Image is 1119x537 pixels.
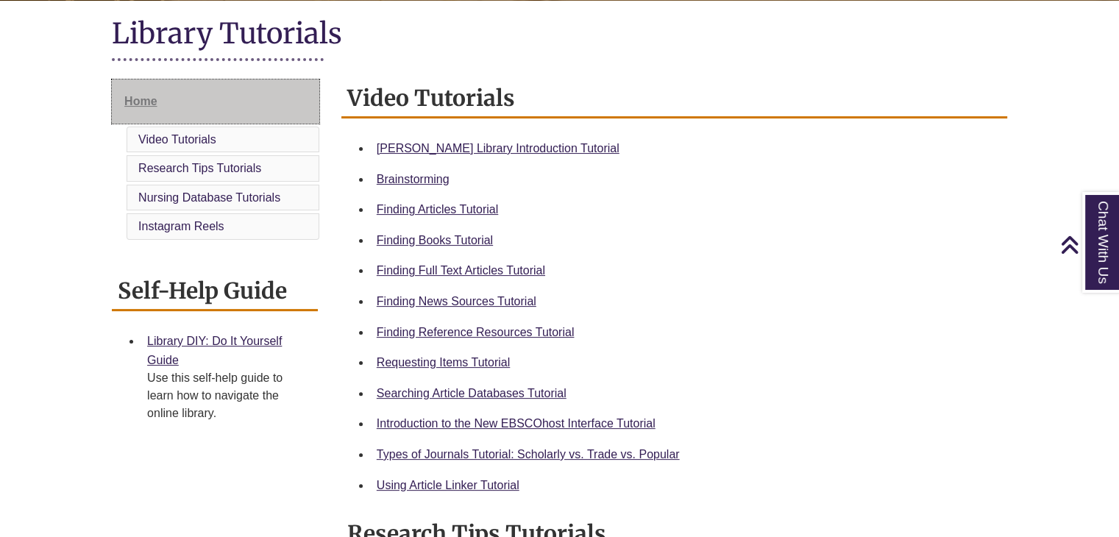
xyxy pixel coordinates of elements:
[377,448,680,460] a: Types of Journals Tutorial: Scholarly vs. Trade vs. Popular
[112,79,319,124] a: Home
[138,220,224,232] a: Instagram Reels
[377,326,575,338] a: Finding Reference Resources Tutorial
[138,162,261,174] a: Research Tips Tutorials
[138,191,280,204] a: Nursing Database Tutorials
[377,479,519,491] a: Using Article Linker Tutorial
[112,272,318,311] h2: Self-Help Guide
[377,417,656,430] a: Introduction to the New EBSCOhost Interface Tutorial
[124,95,157,107] span: Home
[377,173,450,185] a: Brainstorming
[112,15,1007,54] h1: Library Tutorials
[1060,235,1115,255] a: Back to Top
[112,79,319,243] div: Guide Page Menu
[147,369,306,422] div: Use this self-help guide to learn how to navigate the online library.
[341,79,1007,118] h2: Video Tutorials
[377,356,510,369] a: Requesting Items Tutorial
[377,295,536,307] a: Finding News Sources Tutorial
[147,335,282,366] a: Library DIY: Do It Yourself Guide
[377,264,545,277] a: Finding Full Text Articles Tutorial
[377,203,498,216] a: Finding Articles Tutorial
[377,234,493,246] a: Finding Books Tutorial
[377,142,619,154] a: [PERSON_NAME] Library Introduction Tutorial
[377,387,566,399] a: Searching Article Databases Tutorial
[138,133,216,146] a: Video Tutorials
